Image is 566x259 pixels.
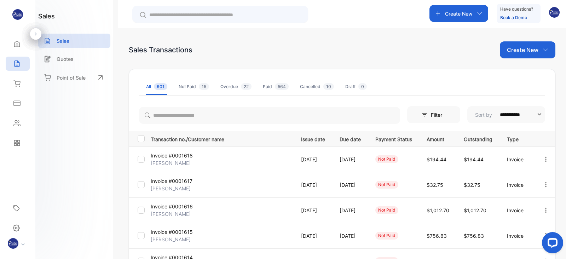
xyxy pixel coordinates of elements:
[464,233,484,239] span: $756.83
[301,156,325,163] p: [DATE]
[427,134,449,143] p: Amount
[151,203,198,210] p: Invoice #0001616
[549,7,560,18] img: avatar
[57,37,69,45] p: Sales
[8,238,18,249] img: profile
[375,155,398,163] div: not paid
[301,207,325,214] p: [DATE]
[220,84,252,90] div: Overdue
[146,84,167,90] div: All
[38,11,55,21] h1: sales
[464,182,480,188] span: $32.75
[263,84,289,90] div: Paid
[151,185,198,192] p: [PERSON_NAME]
[151,228,198,236] p: Invoice #0001615
[427,182,443,188] span: $32.75
[151,236,198,243] p: [PERSON_NAME]
[500,41,555,58] button: Create New
[507,207,528,214] p: Invoice
[241,83,252,90] span: 22
[301,232,325,240] p: [DATE]
[507,46,538,54] p: Create New
[151,152,198,159] p: Invoice #0001618
[464,134,492,143] p: Outstanding
[179,84,209,90] div: Not Paid
[300,84,334,90] div: Cancelled
[345,84,367,90] div: Draft
[507,134,528,143] p: Type
[38,52,110,66] a: Quotes
[536,229,566,259] iframe: LiveChat chat widget
[154,83,167,90] span: 601
[151,159,198,167] p: [PERSON_NAME]
[57,55,74,63] p: Quotes
[57,74,86,81] p: Point of Sale
[475,111,492,119] p: Sort by
[199,83,209,90] span: 15
[507,156,528,163] p: Invoice
[375,232,398,240] div: not paid
[301,181,325,189] p: [DATE]
[429,5,488,22] button: Create New
[500,6,533,13] p: Have questions?
[129,45,192,55] div: Sales Transactions
[427,233,447,239] span: $756.83
[151,210,198,218] p: [PERSON_NAME]
[375,206,398,214] div: not paid
[464,156,484,162] span: $194.44
[427,207,449,213] span: $1,012.70
[340,207,361,214] p: [DATE]
[301,134,325,143] p: Issue date
[427,156,446,162] span: $194.44
[445,10,473,17] p: Create New
[151,177,198,185] p: Invoice #0001617
[507,232,528,240] p: Invoice
[38,70,110,85] a: Point of Sale
[38,34,110,48] a: Sales
[340,232,361,240] p: [DATE]
[464,207,486,213] span: $1,012.70
[275,83,289,90] span: 564
[358,83,367,90] span: 0
[340,181,361,189] p: [DATE]
[12,9,23,20] img: logo
[340,156,361,163] p: [DATE]
[375,181,398,189] div: not paid
[500,15,527,20] a: Book a Demo
[340,134,361,143] p: Due date
[151,134,292,143] p: Transaction no./Customer name
[549,5,560,22] button: avatar
[507,181,528,189] p: Invoice
[375,134,412,143] p: Payment Status
[467,106,545,123] button: Sort by
[323,83,334,90] span: 10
